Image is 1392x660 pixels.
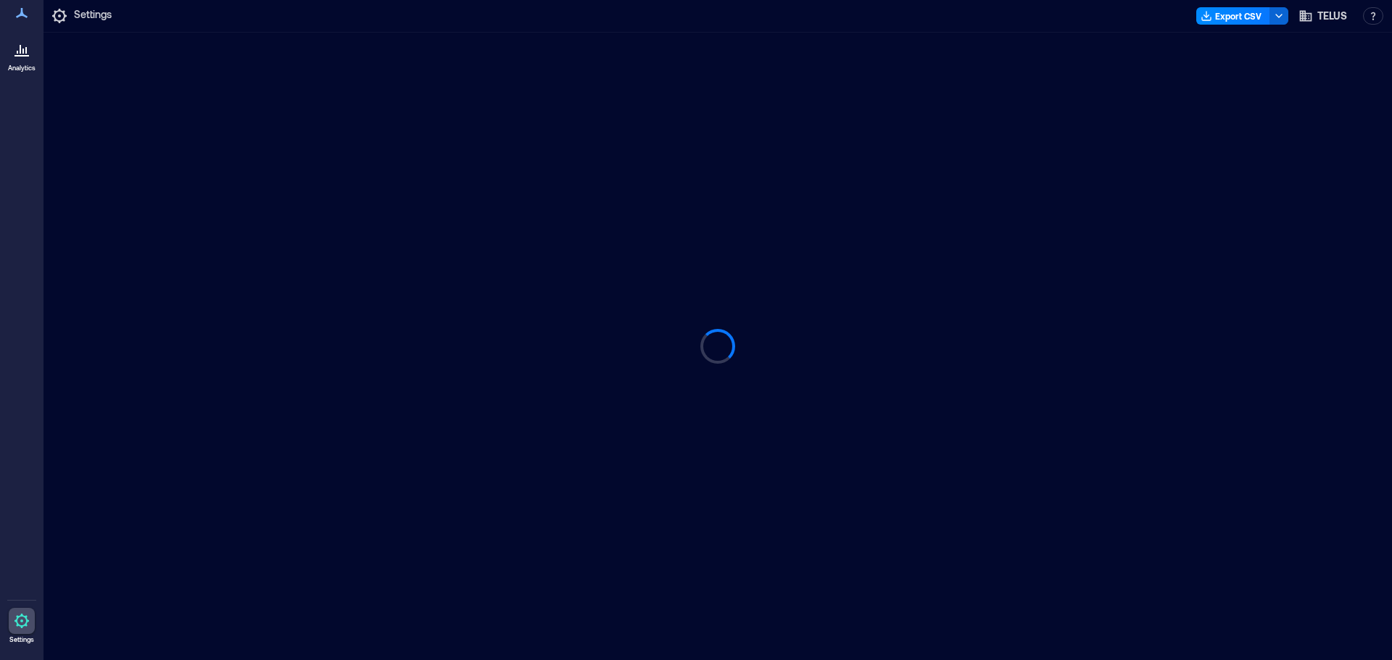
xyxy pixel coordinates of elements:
p: Analytics [8,64,36,72]
button: Export CSV [1196,7,1270,25]
a: Settings [4,603,39,648]
a: Analytics [4,32,40,77]
p: Settings [74,7,112,25]
p: Settings [9,635,34,644]
span: TELUS [1317,9,1347,23]
button: TELUS [1294,4,1351,28]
